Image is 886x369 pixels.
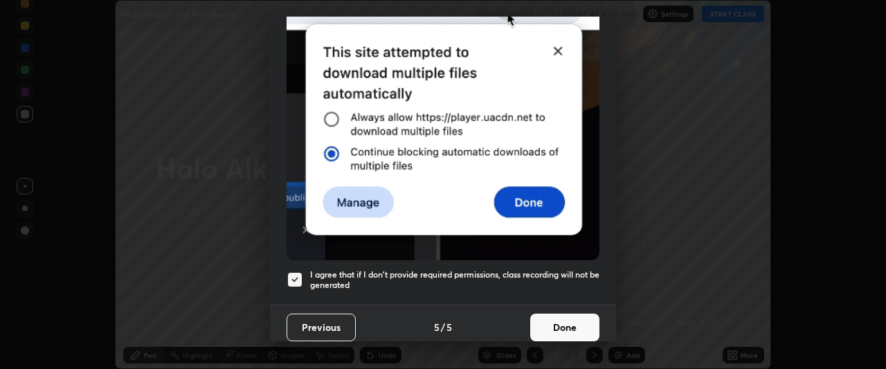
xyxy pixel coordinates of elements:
[441,320,445,334] h4: /
[434,320,440,334] h4: 5
[446,320,452,334] h4: 5
[310,269,599,291] h5: I agree that if I don't provide required permissions, class recording will not be generated
[287,314,356,341] button: Previous
[530,314,599,341] button: Done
